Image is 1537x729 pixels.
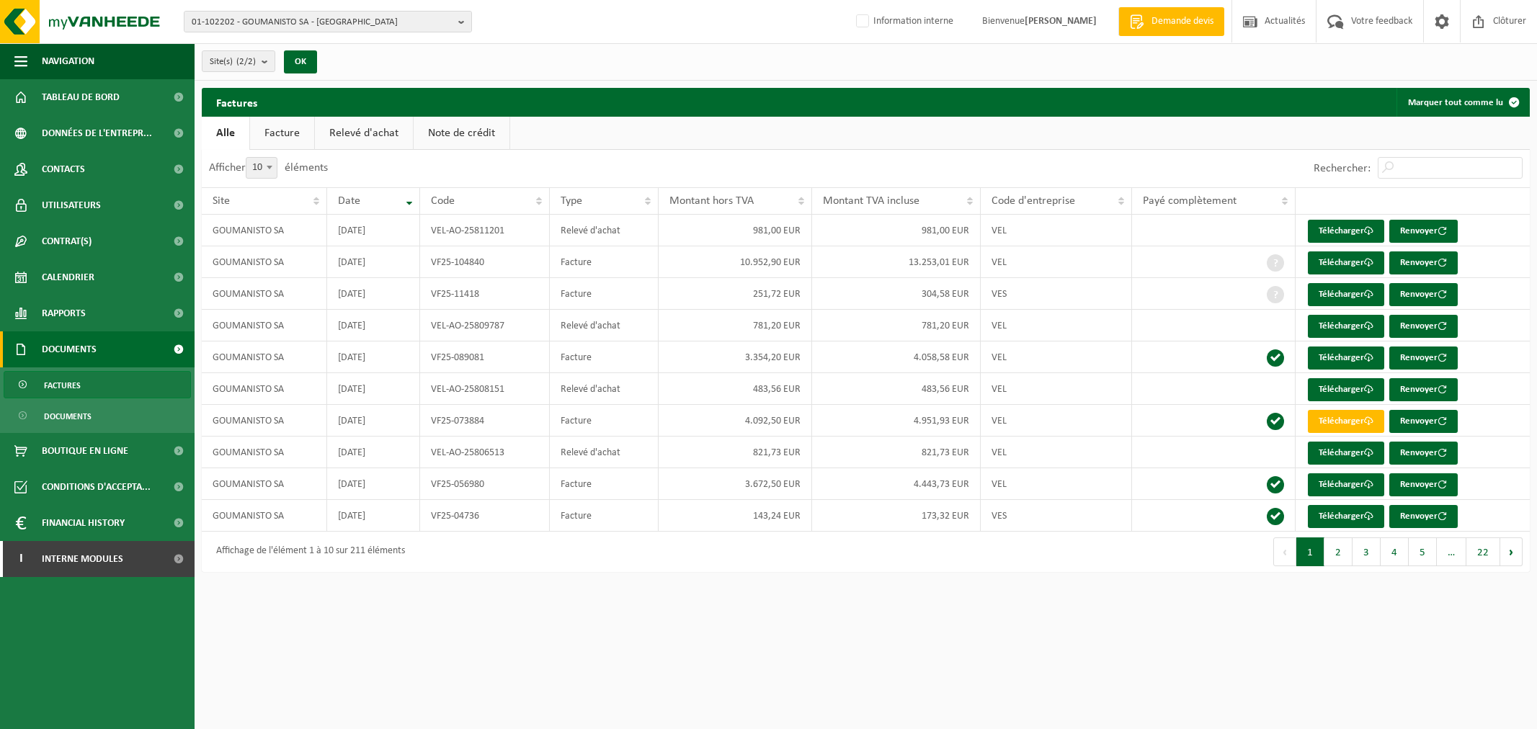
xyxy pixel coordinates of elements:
[4,371,191,398] a: Factures
[327,437,420,468] td: [DATE]
[327,500,420,532] td: [DATE]
[420,341,549,373] td: VF25-089081
[550,468,659,500] td: Facture
[812,373,981,405] td: 483,56 EUR
[550,341,659,373] td: Facture
[44,372,81,399] span: Factures
[981,437,1131,468] td: VEL
[1143,195,1237,207] span: Payé complètement
[202,310,327,341] td: GOUMANISTO SA
[42,187,101,223] span: Utilisateurs
[42,43,94,79] span: Navigation
[420,310,549,341] td: VEL-AO-25809787
[315,117,413,150] a: Relevé d'achat
[1296,537,1324,566] button: 1
[1308,378,1384,401] a: Télécharger
[42,115,152,151] span: Données de l'entrepr...
[1409,537,1437,566] button: 5
[1308,442,1384,465] a: Télécharger
[42,505,125,541] span: Financial History
[42,331,97,367] span: Documents
[327,468,420,500] td: [DATE]
[1389,283,1458,306] button: Renvoyer
[981,278,1131,310] td: VES
[550,500,659,532] td: Facture
[659,468,811,500] td: 3.672,50 EUR
[42,259,94,295] span: Calendrier
[420,437,549,468] td: VEL-AO-25806513
[202,405,327,437] td: GOUMANISTO SA
[812,437,981,468] td: 821,73 EUR
[659,310,811,341] td: 781,20 EUR
[981,215,1131,246] td: VEL
[42,223,92,259] span: Contrat(s)
[659,341,811,373] td: 3.354,20 EUR
[550,437,659,468] td: Relevé d'achat
[659,373,811,405] td: 483,56 EUR
[284,50,317,73] button: OK
[210,51,256,73] span: Site(s)
[420,278,549,310] td: VF25-11418
[1308,283,1384,306] a: Télécharger
[1308,505,1384,528] a: Télécharger
[1273,537,1296,566] button: Previous
[1389,505,1458,528] button: Renvoyer
[561,195,582,207] span: Type
[1437,537,1466,566] span: …
[550,310,659,341] td: Relevé d'achat
[327,246,420,278] td: [DATE]
[420,500,549,532] td: VF25-04736
[4,402,191,429] a: Documents
[202,373,327,405] td: GOUMANISTO SA
[1389,378,1458,401] button: Renvoyer
[327,405,420,437] td: [DATE]
[202,500,327,532] td: GOUMANISTO SA
[550,405,659,437] td: Facture
[1308,220,1384,243] a: Télécharger
[202,88,272,116] h2: Factures
[669,195,754,207] span: Montant hors TVA
[812,341,981,373] td: 4.058,58 EUR
[1353,537,1381,566] button: 3
[1308,410,1384,433] a: Télécharger
[420,405,549,437] td: VF25-073884
[981,373,1131,405] td: VEL
[431,195,455,207] span: Code
[213,195,230,207] span: Site
[414,117,509,150] a: Note de crédit
[42,79,120,115] span: Tableau de bord
[550,215,659,246] td: Relevé d'achat
[1025,16,1097,27] strong: [PERSON_NAME]
[812,246,981,278] td: 13.253,01 EUR
[550,278,659,310] td: Facture
[14,541,27,577] span: I
[812,278,981,310] td: 304,58 EUR
[659,405,811,437] td: 4.092,50 EUR
[202,117,249,150] a: Alle
[659,246,811,278] td: 10.952,90 EUR
[327,341,420,373] td: [DATE]
[184,11,472,32] button: 01-102202 - GOUMANISTO SA - [GEOGRAPHIC_DATA]
[659,500,811,532] td: 143,24 EUR
[1500,537,1523,566] button: Next
[1389,315,1458,338] button: Renvoyer
[202,468,327,500] td: GOUMANISTO SA
[981,500,1131,532] td: VES
[42,433,128,469] span: Boutique en ligne
[420,468,549,500] td: VF25-056980
[1381,537,1409,566] button: 4
[236,57,256,66] count: (2/2)
[981,405,1131,437] td: VEL
[659,278,811,310] td: 251,72 EUR
[202,246,327,278] td: GOUMANISTO SA
[1308,315,1384,338] a: Télécharger
[209,162,328,174] label: Afficher éléments
[1308,251,1384,274] a: Télécharger
[246,158,277,178] span: 10
[420,246,549,278] td: VF25-104840
[659,215,811,246] td: 981,00 EUR
[42,469,151,505] span: Conditions d'accepta...
[202,50,275,72] button: Site(s)(2/2)
[981,341,1131,373] td: VEL
[1389,442,1458,465] button: Renvoyer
